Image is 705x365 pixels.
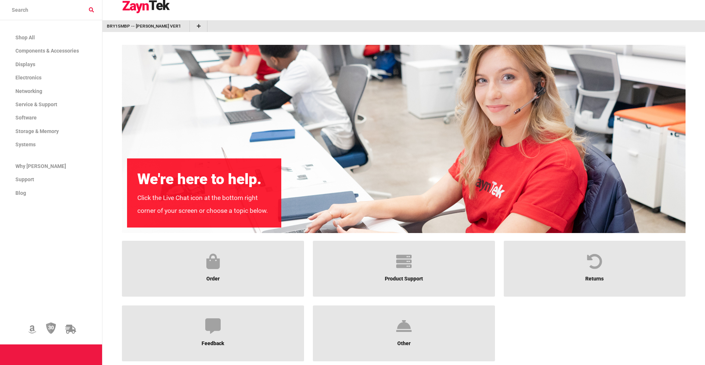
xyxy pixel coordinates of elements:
span: Systems [15,142,36,147]
span: Service & Support [15,101,57,107]
span: Displays [15,61,35,67]
img: images%2Fcms-images%2F777.jpg.png [122,45,686,233]
a: go to /product/bry15mbp-brydge-vertical-dock-docking-station-notebook-stand-2-x-thunderbolt-for-a... [107,23,180,30]
h4: Other [319,334,489,347]
span: Support [15,176,34,182]
img: 30 Day Return Policy [46,322,56,334]
h2: We're here to help. [137,171,271,188]
h4: Feedback [128,334,298,347]
span: Storage & Memory [15,128,59,134]
a: Remove Bookmark [180,23,185,30]
h4: Order [128,270,298,283]
span: Why [PERSON_NAME] [15,163,66,169]
p: Click the Live Chat icon at the bottom right corner of your screen or choose a topic below. [137,192,271,217]
span: Software [15,115,37,121]
h4: Product Support [319,270,489,283]
span: Blog [15,190,26,196]
span: Electronics [15,75,41,80]
span: Networking [15,88,42,94]
h4: Returns [510,270,679,283]
span: Components & Accessories [15,48,79,54]
span: Shop All [15,35,35,40]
